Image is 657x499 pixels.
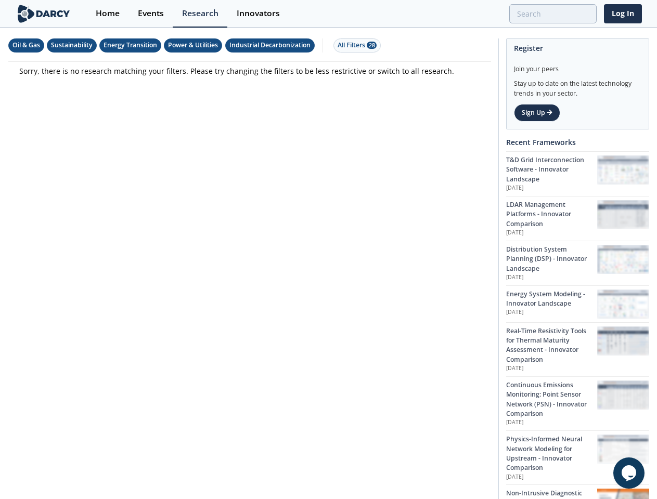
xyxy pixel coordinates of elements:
div: Events [138,9,164,18]
div: T&D Grid Interconnection Software - Innovator Landscape [506,155,597,184]
button: Energy Transition [99,38,161,52]
div: Energy System Modeling - Innovator Landscape [506,290,597,309]
div: Industrial Decarbonization [229,41,311,50]
div: LDAR Management Platforms - Innovator Comparison [506,200,597,229]
p: Sorry, there is no research matching your filters. Please try changing the filters to be less res... [19,65,480,76]
div: Research [182,9,218,18]
p: [DATE] [506,229,597,237]
a: T&D Grid Interconnection Software - Innovator Landscape [DATE] T&D Grid Interconnection Software ... [506,151,649,196]
iframe: chat widget [613,457,647,489]
p: [DATE] [506,184,597,192]
div: Real-Time Resistivity Tools for Thermal Maturity Assessment - Innovator Comparison [506,326,597,365]
div: Register [514,39,641,57]
a: Log In [604,4,642,23]
div: Stay up to date on the latest technology trends in your sector. [514,74,641,98]
p: [DATE] [506,364,597,373]
div: Power & Utilities [168,41,218,50]
button: Power & Utilities [164,38,222,52]
button: Sustainability [47,38,97,52]
div: Innovators [237,9,280,18]
span: 28 [367,42,377,49]
a: Sign Up [514,104,560,122]
a: Continuous Emissions Monitoring: Point Sensor Network (PSN) - Innovator Comparison [DATE] Continu... [506,376,649,430]
input: Advanced Search [509,4,597,23]
div: Oil & Gas [12,41,40,50]
a: LDAR Management Platforms - Innovator Comparison [DATE] LDAR Management Platforms - Innovator Com... [506,196,649,241]
div: Sustainability [51,41,93,50]
button: Industrial Decarbonization [225,38,315,52]
button: All Filters 28 [333,38,381,52]
div: All Filters [338,41,377,50]
button: Oil & Gas [8,38,44,52]
a: Real-Time Resistivity Tools for Thermal Maturity Assessment - Innovator Comparison [DATE] Real-Ti... [506,322,649,376]
div: Continuous Emissions Monitoring: Point Sensor Network (PSN) - Innovator Comparison [506,380,597,419]
div: Recent Frameworks [506,133,649,151]
p: [DATE] [506,308,597,317]
p: [DATE] [506,273,597,282]
a: Physics-Informed Neural Network Modeling for Upstream - Innovator Comparison [DATE] Physics-Infor... [506,430,649,484]
img: logo-wide.svg [16,5,72,23]
div: Home [96,9,120,18]
a: Energy System Modeling - Innovator Landscape [DATE] Energy System Modeling - Innovator Landscape ... [506,285,649,322]
div: Join your peers [514,57,641,74]
p: [DATE] [506,418,597,427]
p: [DATE] [506,473,597,481]
div: Energy Transition [104,41,157,50]
a: Distribution System Planning (DSP) - Innovator Landscape [DATE] Distribution System Planning (DSP... [506,241,649,285]
div: Distribution System Planning (DSP) - Innovator Landscape [506,245,597,273]
div: Physics-Informed Neural Network Modeling for Upstream - Innovator Comparison [506,435,597,473]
